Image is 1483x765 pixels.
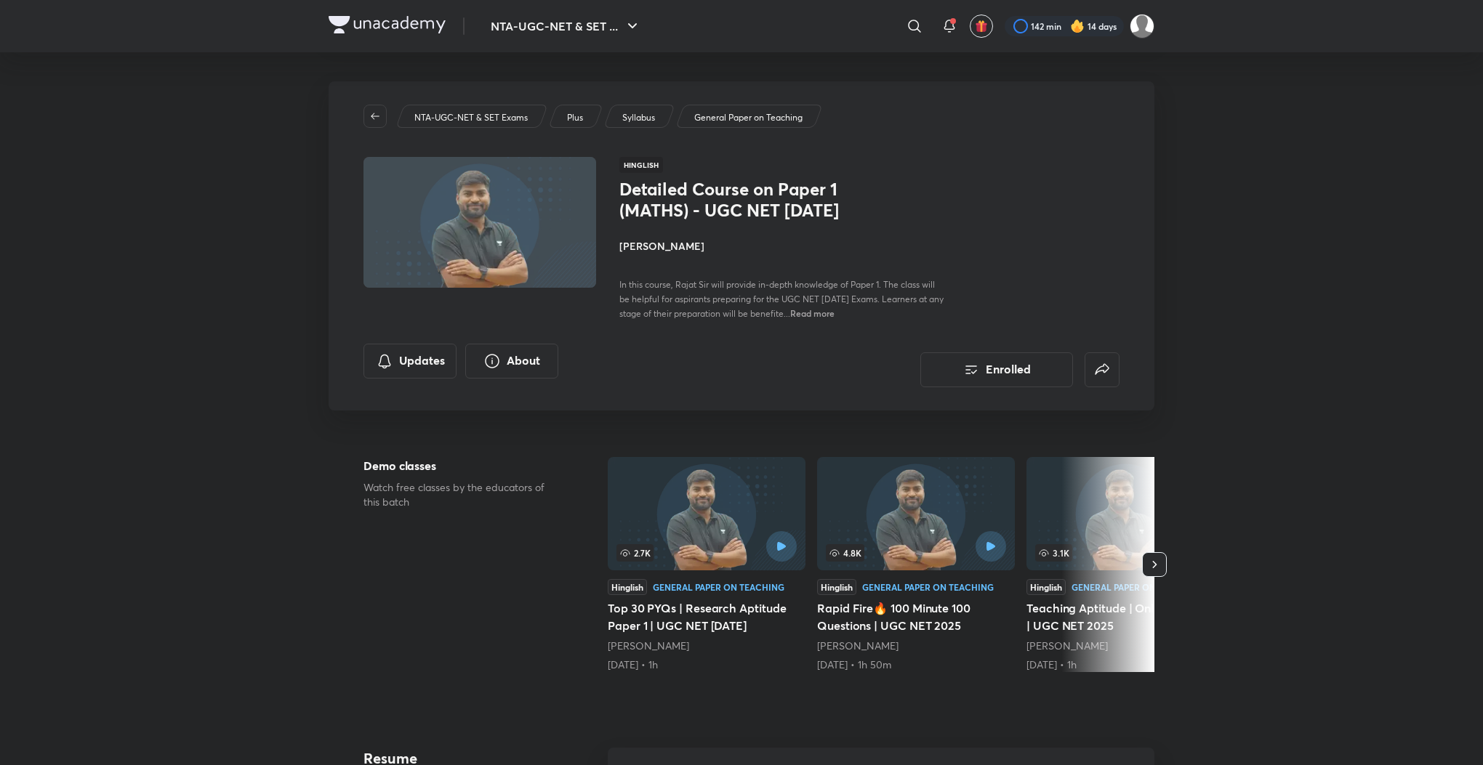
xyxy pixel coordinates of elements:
[361,155,598,289] img: Thumbnail
[608,639,805,653] div: Rajat Kumar
[1035,544,1072,562] span: 3.1K
[363,480,561,509] p: Watch free classes by the educators of this batch
[329,16,446,37] a: Company Logo
[619,179,857,221] h1: Detailed Course on Paper 1 (MATHS) - UGC NET [DATE]
[970,15,993,38] button: avatar
[1026,599,1224,634] h5: Teaching Aptitude | Online Teaching | UGC NET 2025
[620,111,658,124] a: Syllabus
[817,657,1015,672] div: 31st May • 1h 50m
[619,238,945,254] h4: [PERSON_NAME]
[567,111,583,124] p: Plus
[653,583,784,591] div: General Paper on Teaching
[817,639,1015,653] div: Rajat Kumar
[565,111,586,124] a: Plus
[465,344,558,379] button: About
[862,583,994,591] div: General Paper on Teaching
[1070,19,1085,33] img: streak
[412,111,531,124] a: NTA-UGC-NET & SET Exams
[817,639,899,652] a: [PERSON_NAME]
[1130,14,1154,39] img: Sakshi Nath
[616,544,654,562] span: 2.7K
[826,544,864,562] span: 4.8K
[1026,657,1224,672] div: 6th Jun • 1h
[920,352,1073,387] button: Enrolled
[329,16,446,33] img: Company Logo
[619,157,663,173] span: Hinglish
[817,579,856,595] div: Hinglish
[1026,639,1224,653] div: Rajat Kumar
[608,457,805,672] a: Top 30 PYQs | Research Aptitude Paper 1 | UGC NET JUNE 2025
[1026,639,1108,652] a: [PERSON_NAME]
[790,307,835,319] span: Read more
[622,111,655,124] p: Syllabus
[608,579,647,595] div: Hinglish
[608,639,689,652] a: [PERSON_NAME]
[619,279,944,319] span: In this course, Rajat Sir will provide in-depth knowledge of Paper 1. The class will be helpful f...
[608,457,805,672] a: 2.7KHinglishGeneral Paper on TeachingTop 30 PYQs | Research Aptitude Paper 1 | UGC NET [DATE][PER...
[1026,579,1066,595] div: Hinglish
[414,111,528,124] p: NTA-UGC-NET & SET Exams
[817,457,1015,672] a: 4.8KHinglishGeneral Paper on TeachingRapid Fire🔥 100 Minute 100 Questions | UGC NET 2025[PERSON_N...
[692,111,805,124] a: General Paper on Teaching
[1026,457,1224,672] a: 3.1KHinglishGeneral Paper on TeachingTeaching Aptitude | Online Teaching | UGC NET 2025[PERSON_NA...
[363,344,457,379] button: Updates
[694,111,803,124] p: General Paper on Teaching
[608,657,805,672] div: 11th Mar • 1h
[817,599,1015,634] h5: Rapid Fire🔥 100 Minute 100 Questions | UGC NET 2025
[608,599,805,634] h5: Top 30 PYQs | Research Aptitude Paper 1 | UGC NET [DATE]
[1085,352,1120,387] button: false
[1026,457,1224,672] a: Teaching Aptitude | Online Teaching | UGC NET 2025
[363,457,561,474] h5: Demo classes
[975,20,988,33] img: avatar
[482,12,650,41] button: NTA-UGC-NET & SET ...
[817,457,1015,672] a: Rapid Fire🔥 100 Minute 100 Questions | UGC NET 2025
